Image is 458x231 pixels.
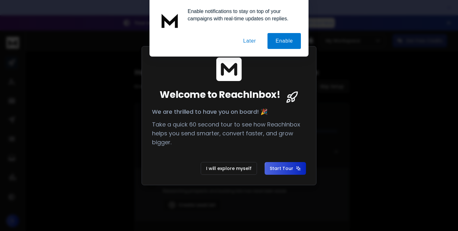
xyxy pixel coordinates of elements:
span: Start Tour [270,165,301,172]
button: Later [235,33,264,49]
div: Enable notifications to stay on top of your campaigns with real-time updates on replies. [183,8,301,22]
p: We are thrilled to have you on board! 🎉 [152,107,306,116]
p: Take a quick 60 second tour to see how ReachInbox helps you send smarter, convert faster, and gro... [152,120,306,147]
span: Welcome to ReachInbox! [160,89,280,100]
button: I will explore myself [201,162,257,175]
img: notification icon [157,8,183,33]
button: Enable [267,33,301,49]
button: Start Tour [265,162,306,175]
